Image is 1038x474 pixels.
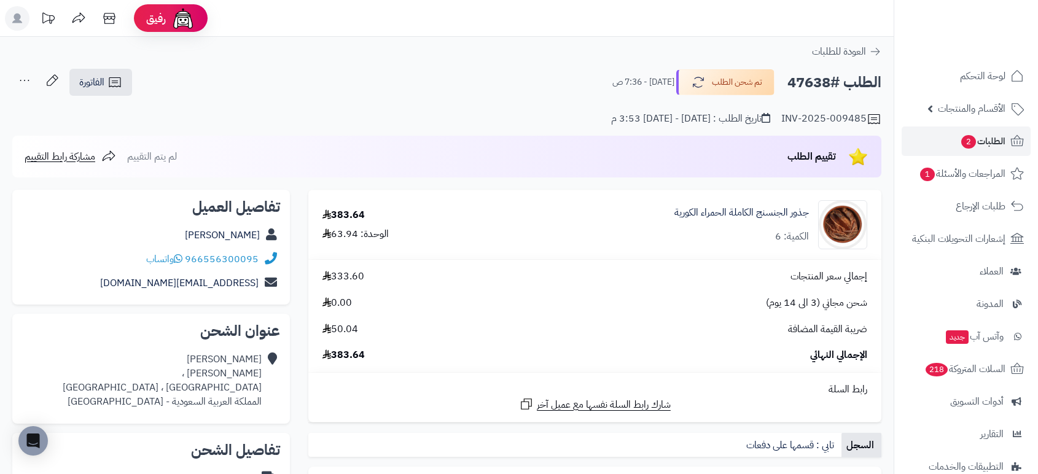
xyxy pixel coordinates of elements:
[537,398,671,412] span: شارك رابط السلة نفسها مع عميل آخر
[741,433,841,457] a: تابي : قسمها على دفعات
[946,330,969,344] span: جديد
[69,69,132,96] a: الفاتورة
[926,363,948,376] span: 218
[146,11,166,26] span: رفيق
[919,165,1005,182] span: المراجعات والأسئلة
[79,75,104,90] span: الفاتورة
[912,230,1005,247] span: إشعارات التحويلات البنكية
[902,289,1031,319] a: المدونة
[127,149,177,164] span: لم يتم التقييم
[980,263,1004,280] span: العملاء
[945,328,1004,345] span: وآتس آب
[787,70,881,95] h2: الطلب #47638
[322,348,365,362] span: 383.64
[841,433,881,457] a: السجل
[100,276,259,290] a: [EMAIL_ADDRESS][DOMAIN_NAME]
[787,149,836,164] span: تقييم الطلب
[902,387,1031,416] a: أدوات التسويق
[902,224,1031,254] a: إشعارات التحويلات البنكية
[788,322,867,336] span: ضريبة القيمة المضافة
[902,322,1031,351] a: وآتس آبجديد
[960,133,1005,150] span: الطلبات
[902,257,1031,286] a: العملاء
[902,354,1031,384] a: السلات المتروكة218
[956,198,1005,215] span: طلبات الإرجاع
[902,126,1031,156] a: الطلبات2
[960,68,1005,85] span: لوحة التحكم
[25,149,95,164] span: مشاركة رابط التقييم
[902,419,1031,449] a: التقارير
[977,295,1004,313] span: المدونة
[322,296,352,310] span: 0.00
[185,228,260,243] a: [PERSON_NAME]
[766,296,867,310] span: شحن مجاني (3 الى 14 يوم)
[775,230,809,244] div: الكمية: 6
[924,360,1005,378] span: السلات المتروكة
[171,6,195,31] img: ai-face.png
[950,393,1004,410] span: أدوات التسويق
[22,324,280,338] h2: عنوان الشحن
[22,200,280,214] h2: تفاصيل العميل
[819,200,867,249] img: 1677321994-Ginseng-90x90.jpg
[674,206,809,220] a: جذور الجنسنج الكاملة الحمراء الكورية
[812,44,866,59] span: العودة للطلبات
[146,252,182,266] a: واتساب
[611,112,770,126] div: تاريخ الطلب : [DATE] - [DATE] 3:53 م
[25,149,116,164] a: مشاركة رابط التقييم
[322,208,365,222] div: 383.64
[313,383,876,397] div: رابط السلة
[810,348,867,362] span: الإجمالي النهائي
[612,76,674,88] small: [DATE] - 7:36 ص
[954,33,1026,58] img: logo-2.png
[22,443,280,457] h2: تفاصيل الشحن
[18,426,48,456] div: Open Intercom Messenger
[902,159,1031,188] a: المراجعات والأسئلة1
[902,192,1031,221] a: طلبات الإرجاع
[185,252,259,266] a: 966556300095
[790,270,867,284] span: إجمالي سعر المنتجات
[33,6,63,34] a: تحديثات المنصة
[980,425,1004,443] span: التقارير
[322,227,389,241] div: الوحدة: 63.94
[812,44,881,59] a: العودة للطلبات
[322,322,358,336] span: 50.04
[902,61,1031,91] a: لوحة التحكم
[961,135,976,149] span: 2
[920,168,935,181] span: 1
[322,270,364,284] span: 333.60
[519,397,671,412] a: شارك رابط السلة نفسها مع عميل آخر
[781,112,881,126] div: INV-2025-009485
[63,352,262,408] div: [PERSON_NAME] [PERSON_NAME] ، [GEOGRAPHIC_DATA] ، [GEOGRAPHIC_DATA] المملكة العربية السعودية - [G...
[938,100,1005,117] span: الأقسام والمنتجات
[676,69,775,95] button: تم شحن الطلب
